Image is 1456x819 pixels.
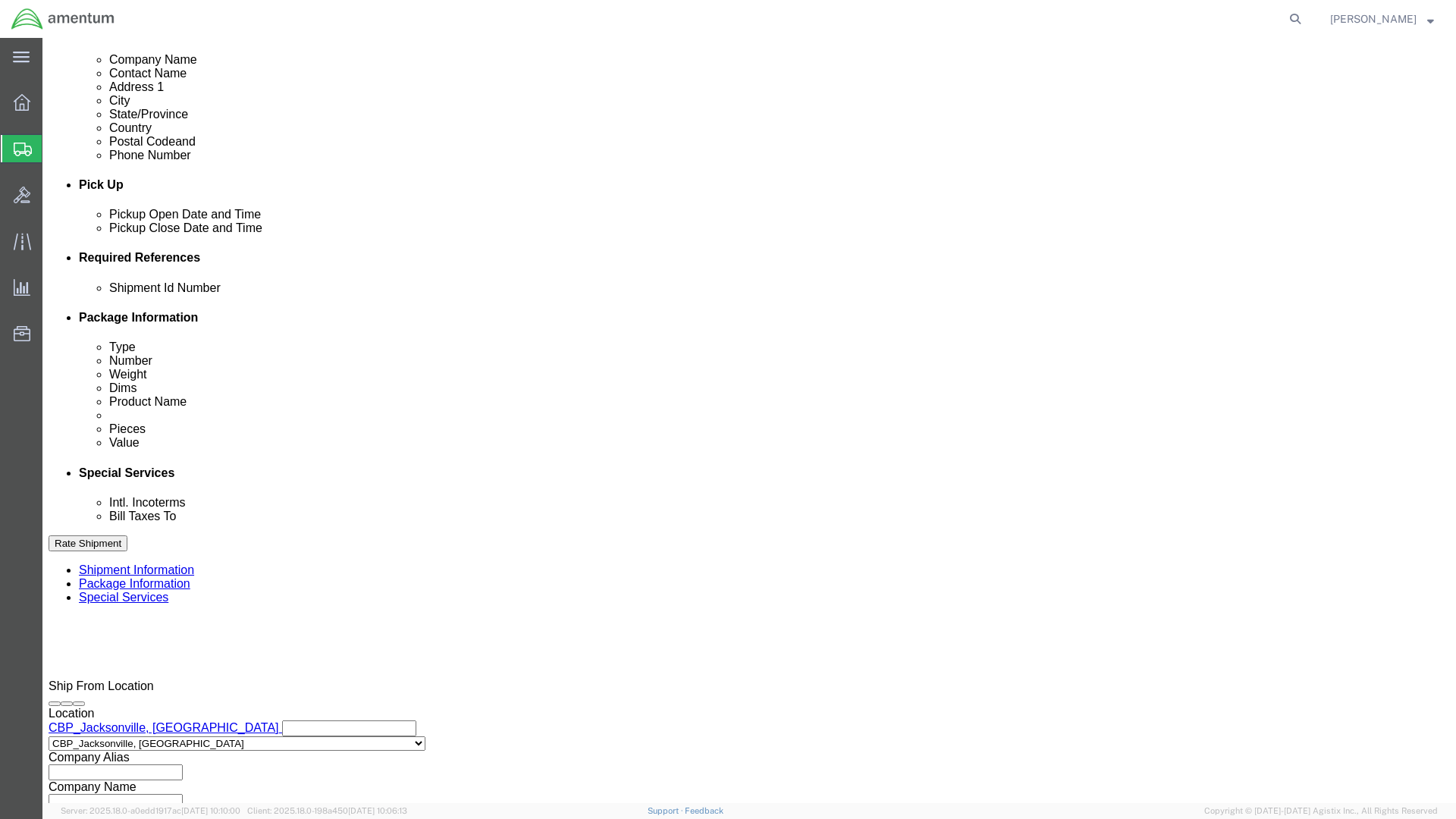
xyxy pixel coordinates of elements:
[1204,805,1438,817] span: Copyright © [DATE]-[DATE] Agistix Inc., All Rights Reserved
[61,806,240,815] span: Server: 2025.18.0-a0edd1917ac
[648,806,686,815] a: Support
[181,806,240,815] span: [DATE] 10:10:00
[348,806,407,815] span: [DATE] 10:06:13
[247,806,407,815] span: Client: 2025.18.0-198a450
[1329,10,1435,28] button: [PERSON_NAME]
[42,38,1456,803] iframe: FS Legacy Container
[1330,11,1417,27] span: Cienna Green
[11,8,115,30] img: logo
[685,806,723,815] a: Feedback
